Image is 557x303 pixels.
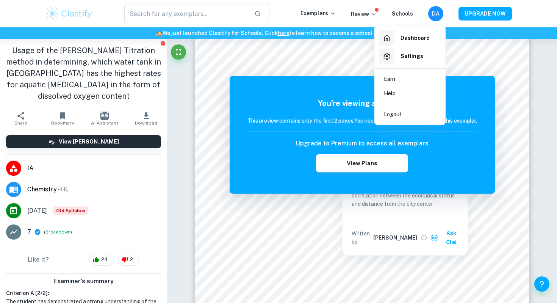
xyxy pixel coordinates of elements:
a: Settings [378,47,442,65]
p: Help [384,89,396,98]
a: Earn [378,72,442,86]
h6: Settings [401,52,423,60]
p: Earn [384,75,395,83]
a: Help [378,86,442,101]
a: Dashboard [378,29,442,47]
p: Logout [384,110,402,118]
h6: Dashboard [401,34,430,42]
